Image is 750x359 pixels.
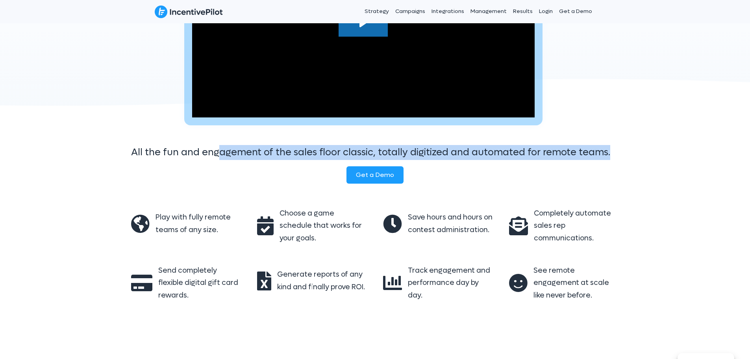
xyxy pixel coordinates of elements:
a: Get a Demo [556,2,595,21]
p: Choose a game schedule that works for your goals. [280,207,367,245]
a: Integrations [428,2,467,21]
a: Results [510,2,536,21]
span: Get a Demo [356,171,394,179]
p: Save hours and hours on contest administration. [408,211,493,236]
p: Send completely flexible digital gift card rewards. [158,264,241,302]
a: Strategy [361,2,392,21]
a: Get a Demo [346,166,404,183]
p: See remote engagement at scale like never before. [533,264,619,302]
img: IncentivePilot [155,5,223,19]
a: Management [467,2,510,21]
p: All the fun and engagement of the sales floor classic, totally digitized and automated for remote... [131,145,619,160]
p: Track engagement and performance day by day. [408,264,493,302]
p: Play with fully remote teams of any size. [156,211,241,236]
a: Login [536,2,556,21]
nav: Header Menu [307,2,596,21]
p: Completely automate sales rep communications. [534,207,619,245]
a: Campaigns [392,2,428,21]
p: Generate reports of any kind and finally prove ROI. [277,268,367,293]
